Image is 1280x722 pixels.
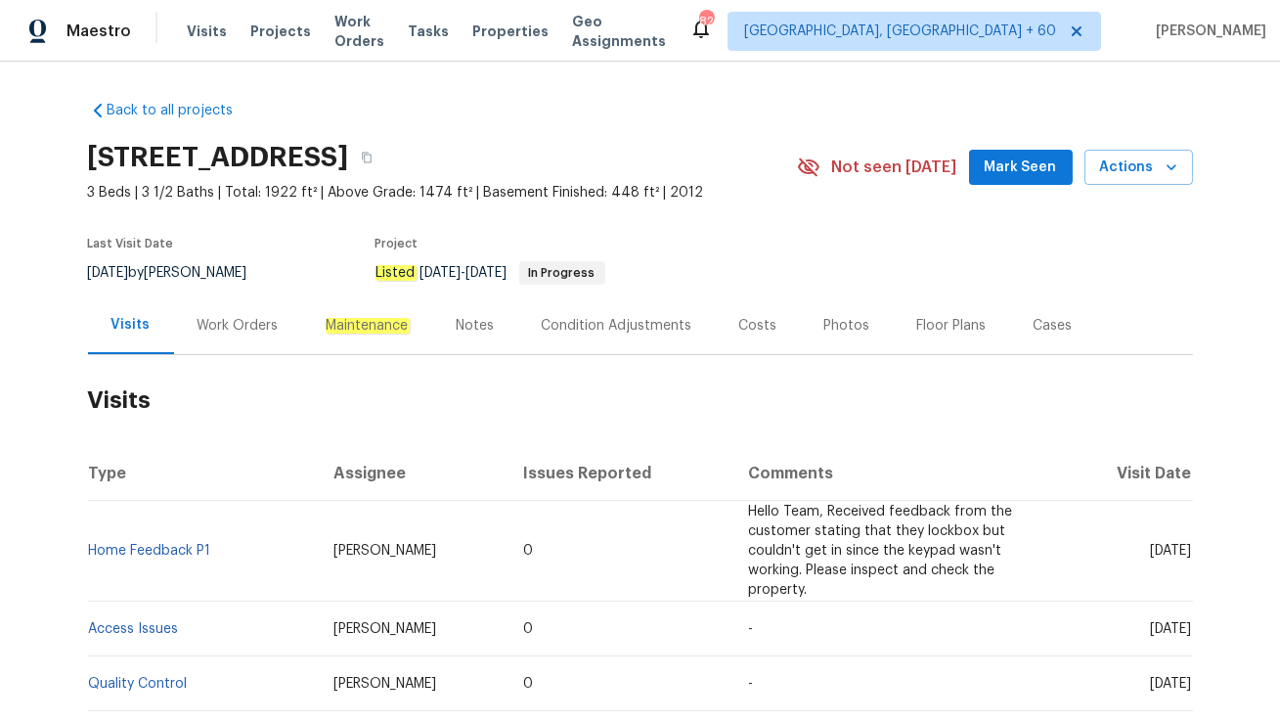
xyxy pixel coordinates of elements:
th: Visit Date [1064,446,1192,501]
span: - [748,622,753,636]
div: Cases [1034,316,1073,336]
a: Home Feedback P1 [89,544,211,558]
span: [DATE] [466,266,508,280]
span: Geo Assignments [572,12,666,51]
span: In Progress [521,267,603,279]
div: Notes [457,316,495,336]
span: [DATE] [420,266,462,280]
span: Not seen [DATE] [832,158,957,177]
span: Project [375,238,419,249]
span: Projects [250,22,311,41]
div: by [PERSON_NAME] [88,261,271,285]
button: Copy Address [349,140,384,175]
span: Hello Team, Received feedback from the customer stating that they lockbox but couldn't get in sin... [748,505,1012,597]
span: Work Orders [334,12,384,51]
div: Work Orders [198,316,279,336]
em: Listed [375,265,417,281]
span: [PERSON_NAME] [1148,22,1266,41]
span: [PERSON_NAME] [333,544,436,558]
span: Maestro [66,22,131,41]
span: Tasks [408,24,449,38]
span: Actions [1100,156,1177,180]
h2: [STREET_ADDRESS] [88,148,349,167]
span: 0 [523,677,533,691]
span: [PERSON_NAME] [333,622,436,636]
a: Quality Control [89,677,188,691]
th: Comments [732,446,1064,501]
span: 0 [523,544,533,558]
th: Issues Reported [508,446,732,501]
span: Properties [472,22,549,41]
em: Maintenance [326,318,410,334]
div: 828 [699,12,713,31]
th: Assignee [318,446,508,501]
a: Access Issues [89,622,179,636]
span: [GEOGRAPHIC_DATA], [GEOGRAPHIC_DATA] + 60 [744,22,1056,41]
div: Visits [111,315,151,335]
button: Actions [1084,150,1193,186]
span: [PERSON_NAME] [333,677,436,691]
span: [DATE] [1151,544,1192,558]
div: Costs [739,316,777,336]
span: Last Visit Date [88,238,174,249]
span: [DATE] [1151,677,1192,691]
span: Visits [187,22,227,41]
th: Type [88,446,319,501]
button: Mark Seen [969,150,1073,186]
span: - [748,677,753,691]
span: 3 Beds | 3 1/2 Baths | Total: 1922 ft² | Above Grade: 1474 ft² | Basement Finished: 448 ft² | 2012 [88,183,797,203]
div: Floor Plans [917,316,987,336]
span: [DATE] [1151,622,1192,636]
div: Condition Adjustments [542,316,692,336]
h2: Visits [88,355,1193,446]
a: Back to all projects [88,101,276,120]
span: [DATE] [88,266,129,280]
span: - [420,266,508,280]
span: Mark Seen [985,156,1057,180]
span: 0 [523,622,533,636]
div: Photos [824,316,870,336]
